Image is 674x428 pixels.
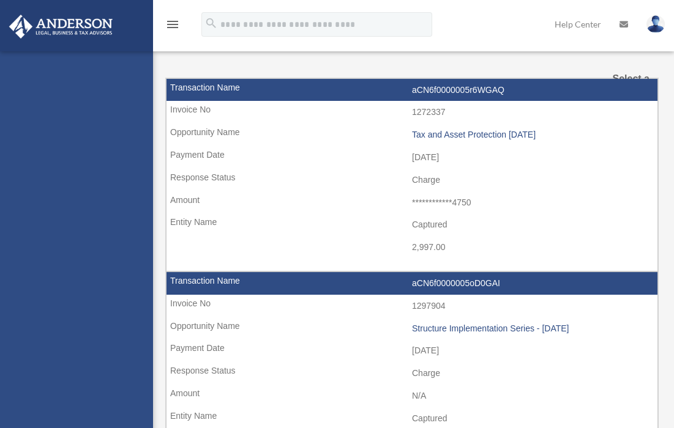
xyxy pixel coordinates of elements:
label: Select a Month: [586,70,650,105]
td: aCN6f0000005oD0GAI [167,272,657,295]
td: [DATE] [167,339,657,363]
td: Charge [167,169,657,192]
td: Captured [167,213,657,237]
td: aCN6f0000005r6WGAQ [167,79,657,102]
i: search [204,17,218,30]
td: [DATE] [167,146,657,169]
a: menu [165,21,180,32]
div: Tax and Asset Protection [DATE] [412,130,651,140]
i: menu [165,17,180,32]
td: Charge [167,362,657,385]
td: N/A [167,385,657,408]
td: 1297904 [167,295,657,318]
img: User Pic [646,15,665,33]
div: Structure Implementation Series - [DATE] [412,323,651,334]
td: 1272337 [167,101,657,124]
img: Anderson Advisors Platinum Portal [6,15,116,39]
td: 2,997.00 [167,236,657,259]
